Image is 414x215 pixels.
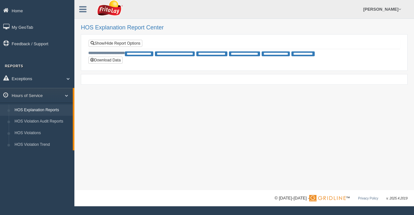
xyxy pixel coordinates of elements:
[88,57,123,64] button: Download Data
[275,195,408,202] div: © [DATE]-[DATE] - ™
[89,40,142,47] a: Show/Hide Report Options
[12,116,73,127] a: HOS Violation Audit Reports
[387,197,408,200] span: v. 2025.4.2019
[12,104,73,116] a: HOS Explanation Reports
[309,195,346,201] img: Gridline
[81,25,408,31] h2: HOS Explanation Report Center
[358,197,378,200] a: Privacy Policy
[12,127,73,139] a: HOS Violations
[12,139,73,151] a: HOS Violation Trend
